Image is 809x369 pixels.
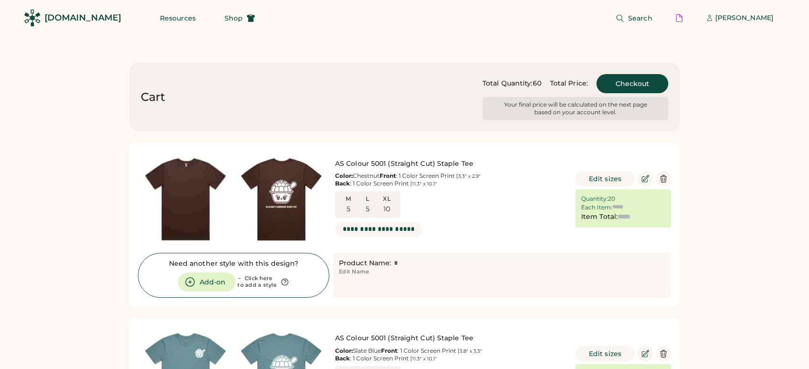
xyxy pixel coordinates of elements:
[656,171,671,186] button: Delete
[339,259,391,268] div: Product Name:
[148,9,207,28] button: Resources
[380,172,396,179] strong: Front
[213,9,267,28] button: Shop
[178,272,236,292] button: Add-on
[379,195,394,203] div: XL
[138,152,234,247] img: yH5BAEAAAAALAAAAAABAAEAAAIBRAA7
[335,172,353,179] strong: Color:
[335,180,350,187] strong: Back
[483,79,533,88] div: Total Quantity:
[412,356,437,362] font: 11.3" x 10.1"
[347,205,350,214] div: 5
[335,347,567,362] div: Slate Blue : 1 Color Screen Print | : 1 Color Screen Print |
[24,10,41,26] img: Rendered Logo - Screens
[45,12,121,24] div: [DOMAIN_NAME]
[533,79,541,88] div: 60
[141,89,165,105] div: Cart
[335,334,567,343] div: AS Colour 5001 (Straight Cut) Staple Tee
[581,195,608,203] div: Quantity:
[460,348,482,354] font: 3.8" x 3.3"
[234,152,329,247] img: generate-image
[335,347,353,354] strong: Color:
[575,171,635,186] button: Edit sizes
[169,259,299,269] div: Need another style with this design?
[581,212,618,222] div: Item Total:
[360,195,375,203] div: L
[458,173,481,179] font: 3.3" x 2.9"
[715,13,774,23] div: [PERSON_NAME]
[335,355,350,362] strong: Back
[412,181,437,187] font: 11.3" x 10.1"
[656,346,671,361] button: Delete
[608,195,615,203] div: 20
[341,195,356,203] div: M
[628,15,652,22] span: Search
[381,347,397,354] strong: Front
[501,101,650,116] div: Your final price will be calculated on the next page based on your account level.
[596,74,668,93] button: Checkout
[575,346,635,361] button: Edit sizes
[383,205,391,214] div: 10
[638,171,653,186] button: Edit Product
[335,159,567,169] div: AS Colour 5001 (Straight Cut) Staple Tee
[366,205,370,214] div: 5
[581,204,612,211] div: Each Item:
[237,275,277,289] div: ← Click here to add a style
[225,15,243,22] span: Shop
[604,9,664,28] button: Search
[550,79,588,88] div: Total Price:
[339,268,369,276] div: Edit Name
[638,346,653,361] button: Edit Product
[335,172,567,187] div: Chestnut : 1 Color Screen Print | : 1 Color Screen Print |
